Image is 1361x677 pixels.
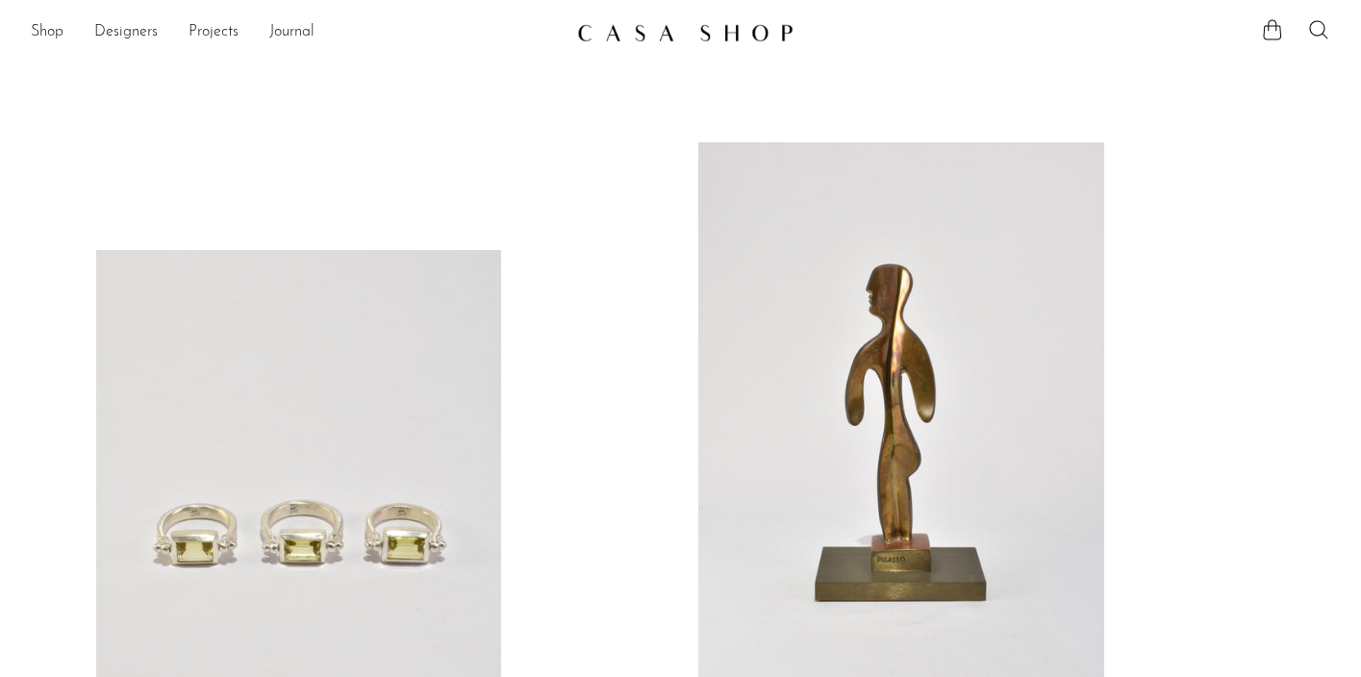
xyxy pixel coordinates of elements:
a: Shop [31,20,63,45]
ul: NEW HEADER MENU [31,16,562,49]
nav: Desktop navigation [31,16,562,49]
a: Designers [94,20,158,45]
a: Journal [269,20,315,45]
a: Projects [189,20,239,45]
